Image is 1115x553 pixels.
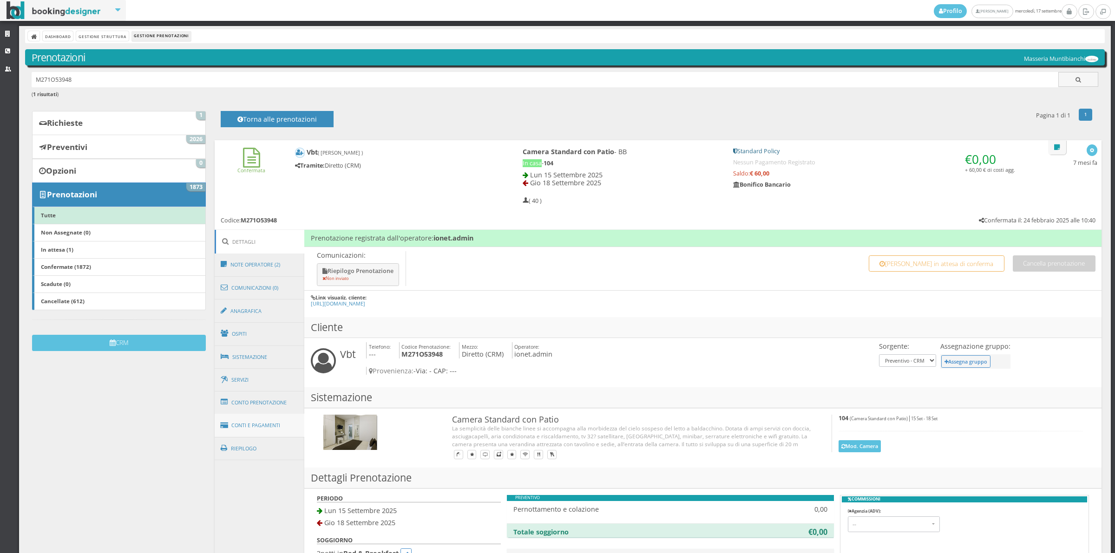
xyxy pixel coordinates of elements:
[221,217,277,224] h5: Codice:
[317,263,399,286] button: Riepilogo Prenotazione Non inviato
[47,189,97,200] b: Prenotazioni
[304,468,1102,488] h3: Dettagli Prenotazione
[41,246,73,253] b: In attesa (1)
[971,5,1013,18] a: [PERSON_NAME]
[32,135,206,159] a: Preventivi 2026
[215,345,305,369] a: Sistemazione
[41,297,85,305] b: Cancellate (612)
[523,159,542,167] span: In casa
[32,159,206,183] a: Opzioni 0
[215,390,305,415] a: Conto Prenotazione
[215,414,305,437] a: Conti e Pagamenti
[850,416,908,422] small: (Camera Standard con Patio)
[76,31,128,41] a: Gestione Struttura
[848,508,881,514] label: Agenzia (ADV):
[32,224,206,241] a: Non Assegnate (0)
[839,414,848,422] b: 104
[733,170,1015,177] h5: Saldo:
[215,368,305,392] a: Servizi
[47,117,83,128] b: Richieste
[934,4,1062,18] span: mercoledì, 17 settembre
[750,169,769,177] strong: € 60,00
[808,527,813,537] b: €
[32,258,206,276] a: Confermate (1872)
[911,416,938,422] small: 15 Set - 18 Set
[1073,159,1097,166] h5: 7 mesi fa
[1036,112,1070,119] h5: Pagina 1 di 1
[523,148,721,156] h4: - BB
[530,170,603,179] span: Lun 15 Settembre 2025
[416,366,427,375] span: Via:
[369,343,391,350] small: Telefono:
[979,217,1095,224] h5: Confermata il: 24 febbraio 2025 alle 10:40
[186,183,205,191] span: 1873
[46,165,76,176] b: Opzioni
[934,4,967,18] a: Profilo
[869,255,1004,272] button: [PERSON_NAME] in attesa di conferma
[304,387,1102,408] h3: Sistemazione
[848,516,940,532] button: --
[366,342,391,358] h4: ---
[41,263,91,270] b: Confermate (1872)
[733,148,1015,155] h5: Standard Policy
[318,149,363,156] small: ( [PERSON_NAME] )
[32,52,1099,64] h3: Prenotazioni
[853,520,929,529] span: --
[196,159,205,168] span: 0
[322,275,349,281] small: Non inviato
[32,182,206,207] a: Prenotazioni 1873
[323,415,377,450] img: 85f4a318c92411ef85c10a0b0e0c6d47.jpg
[32,72,1059,87] input: Ricerca cliente - (inserisci il codice, il nome, il cognome, il numero di telefono o la mail)
[879,342,936,350] h4: Sorgente:
[231,115,323,130] h4: Torna alle prenotazioni
[401,350,443,358] b: M271O53948
[295,162,492,169] h5: Diretto (CRM)
[1085,56,1098,62] img: 56db488bc92111ef969d06d5a9c234c7.png
[221,111,334,127] button: Torna alle prenotazioni
[941,355,991,368] button: Assegna gruppo
[215,276,305,300] a: Comunicazioni (0)
[33,91,57,98] b: 1 risultati
[433,234,473,242] b: ionet.admin
[401,343,451,350] small: Codice Prenotazione:
[41,280,71,287] b: Scadute (0)
[758,505,827,513] h4: 0,00
[215,322,305,346] a: Ospiti
[1079,109,1092,121] a: 1
[512,342,553,358] h4: ionet.admin
[842,496,1088,502] b: COMMISSIONI
[523,147,614,156] b: Camera Standard con Patio
[295,162,325,169] b: Tramite:
[1013,255,1095,272] button: Cancella prenotazione
[940,342,1010,350] h4: Assegnazione gruppo:
[839,440,881,452] button: Mod. Camera
[304,317,1102,338] h3: Cliente
[507,495,834,501] div: PREVENTIVO
[965,151,996,168] span: €
[41,211,56,219] b: Tutte
[215,436,305,461] a: Riepilogo
[972,151,996,168] span: 0,00
[215,230,305,254] a: Dettagli
[32,207,206,224] a: Tutte
[733,181,791,189] b: Bonifico Bancario
[462,343,478,350] small: Mezzo:
[839,415,1083,422] h5: |
[47,142,87,152] b: Preventivi
[186,135,205,143] span: 2026
[452,424,813,448] div: La semplicità delle bianche linee si accompagna alla morbidezza del cielo sospeso del letto a bal...
[513,505,746,513] h4: Pernottamento e colazione
[1024,55,1098,63] h5: Masseria Muntibianchi
[43,31,73,41] a: Dashboard
[523,160,721,167] h5: -
[241,216,277,224] b: M271O53948
[530,178,601,187] span: Gio 18 Settembre 2025
[132,31,191,41] li: Gestione Prenotazioni
[237,159,265,174] a: Confermata
[317,536,353,544] b: SOGGIORNO
[369,366,413,375] span: Provenienza:
[304,230,1102,247] h4: Prenotazione registrata dall'operatore:
[544,159,553,167] b: 104
[459,342,504,358] h4: Diretto (CRM)
[215,253,305,277] a: Note Operatore (2)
